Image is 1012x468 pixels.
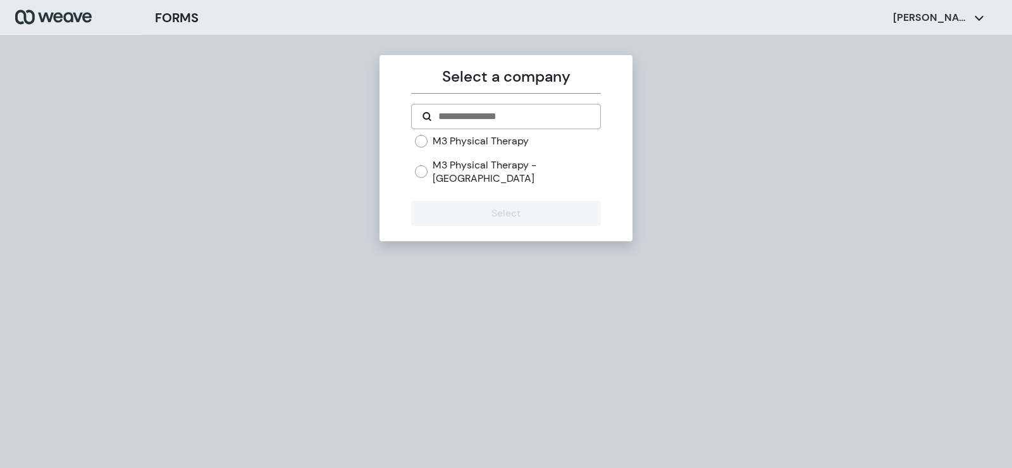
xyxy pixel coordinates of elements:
[155,8,199,27] h3: FORMS
[411,65,600,88] p: Select a company
[433,134,529,148] label: M3 Physical Therapy
[893,11,969,25] p: [PERSON_NAME]
[437,109,589,124] input: Search
[433,158,600,186] label: M3 Physical Therapy - [GEOGRAPHIC_DATA]
[411,201,600,226] button: Select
